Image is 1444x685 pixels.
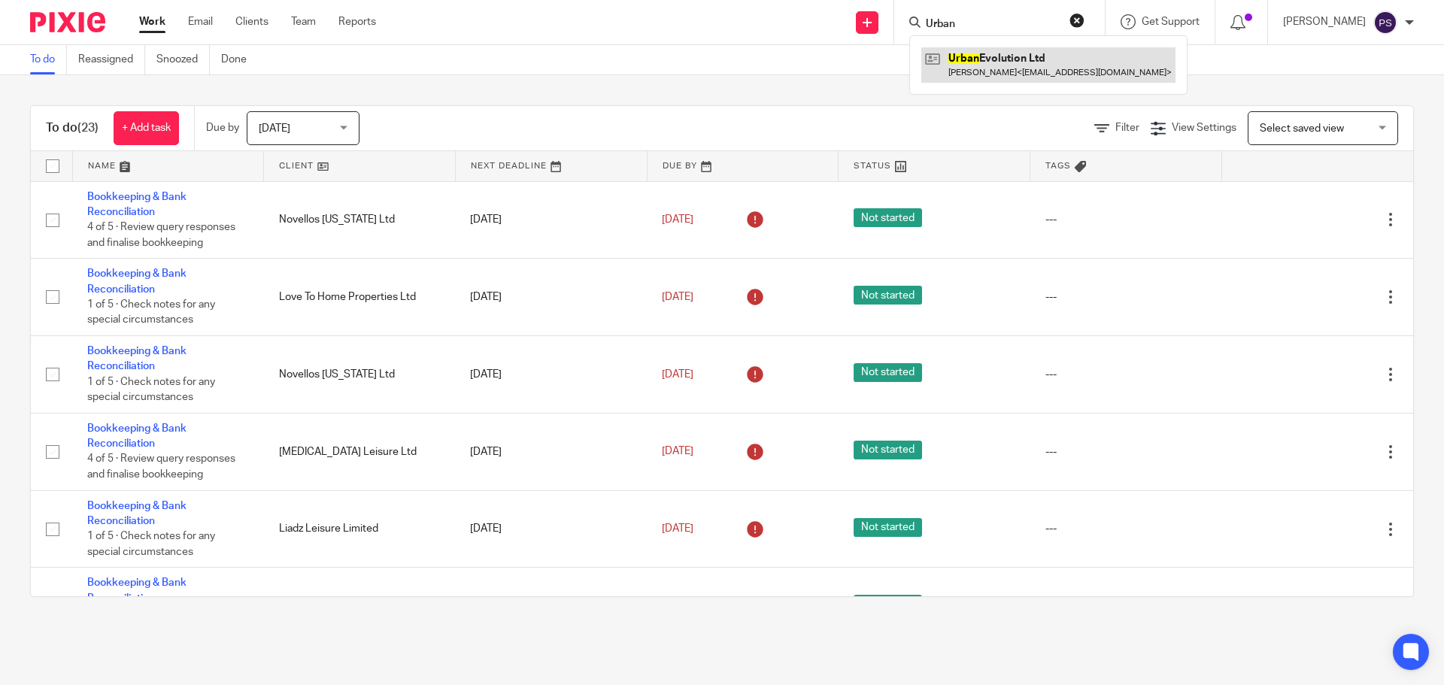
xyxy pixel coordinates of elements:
[264,259,456,336] td: Love To Home Properties Ltd
[87,377,215,403] span: 1 of 5 · Check notes for any special circumstances
[206,120,239,135] p: Due by
[455,181,647,259] td: [DATE]
[30,12,105,32] img: Pixie
[1045,289,1207,305] div: ---
[87,532,215,558] span: 1 of 5 · Check notes for any special circumstances
[221,45,258,74] a: Done
[854,441,922,459] span: Not started
[87,423,187,449] a: Bookkeeping & Bank Reconciliation
[1045,521,1207,536] div: ---
[259,123,290,134] span: [DATE]
[188,14,213,29] a: Email
[854,363,922,382] span: Not started
[854,208,922,227] span: Not started
[924,18,1060,32] input: Search
[1069,13,1085,28] button: Clear
[87,501,187,526] a: Bookkeeping & Bank Reconciliation
[291,14,316,29] a: Team
[78,45,145,74] a: Reassigned
[114,111,179,145] a: + Add task
[455,259,647,336] td: [DATE]
[1115,123,1139,133] span: Filter
[662,369,693,380] span: [DATE]
[77,122,99,134] span: (23)
[455,490,647,568] td: [DATE]
[854,286,922,305] span: Not started
[662,523,693,534] span: [DATE]
[662,447,693,457] span: [DATE]
[1373,11,1397,35] img: svg%3E
[87,299,215,326] span: 1 of 5 · Check notes for any special circumstances
[264,568,456,645] td: Whorlton Pods Limited
[1045,367,1207,382] div: ---
[1172,123,1236,133] span: View Settings
[264,336,456,414] td: Novellos [US_STATE] Ltd
[455,413,647,490] td: [DATE]
[662,214,693,225] span: [DATE]
[87,222,235,248] span: 4 of 5 · Review query responses and finalise bookkeeping
[338,14,376,29] a: Reports
[264,490,456,568] td: Liadz Leisure Limited
[264,413,456,490] td: [MEDICAL_DATA] Leisure Ltd
[30,45,67,74] a: To do
[87,454,235,480] span: 4 of 5 · Review query responses and finalise bookkeeping
[1045,162,1071,170] span: Tags
[1045,212,1207,227] div: ---
[87,192,187,217] a: Bookkeeping & Bank Reconciliation
[87,346,187,371] a: Bookkeeping & Bank Reconciliation
[235,14,268,29] a: Clients
[455,336,647,414] td: [DATE]
[455,568,647,645] td: [DATE]
[854,595,922,614] span: Not started
[87,268,187,294] a: Bookkeeping & Bank Reconciliation
[1260,123,1344,134] span: Select saved view
[1283,14,1366,29] p: [PERSON_NAME]
[1142,17,1200,27] span: Get Support
[139,14,165,29] a: Work
[662,292,693,302] span: [DATE]
[156,45,210,74] a: Snoozed
[854,518,922,537] span: Not started
[1045,444,1207,459] div: ---
[87,577,187,603] a: Bookkeeping & Bank Reconciliation
[46,120,99,136] h1: To do
[264,181,456,259] td: Novellos [US_STATE] Ltd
